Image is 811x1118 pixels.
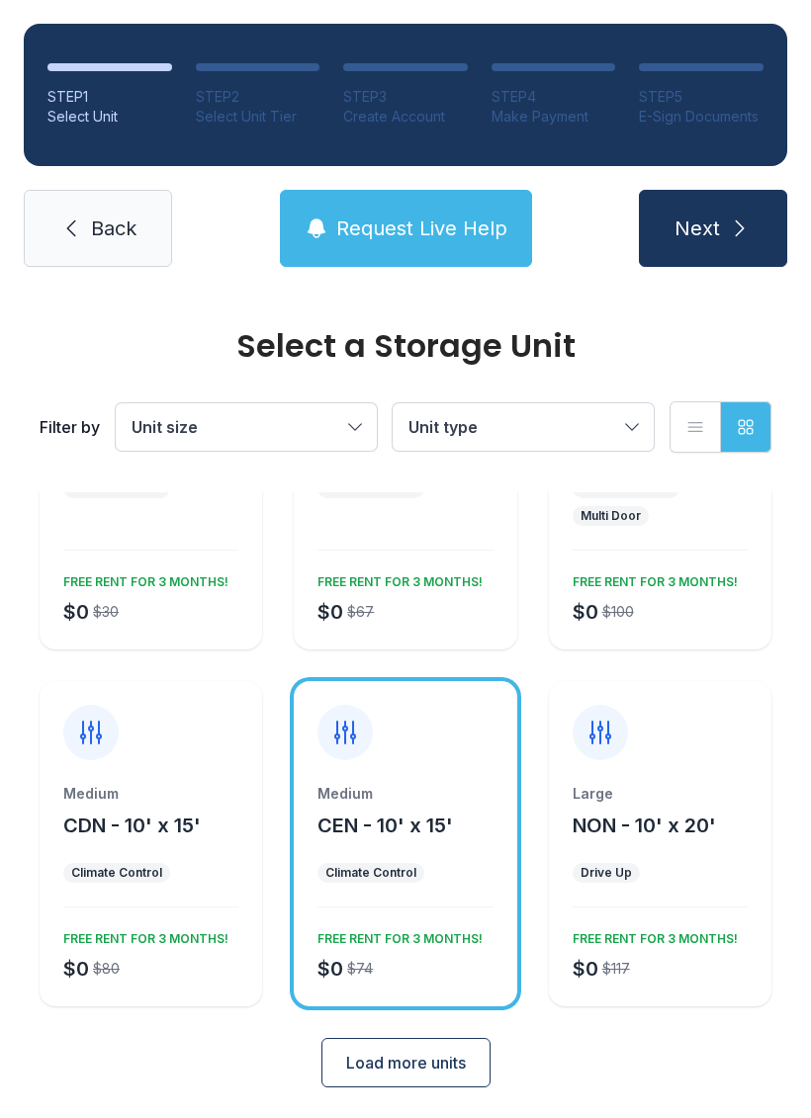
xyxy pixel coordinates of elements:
div: $100 [602,602,634,622]
div: STEP 2 [196,87,320,107]
span: Back [91,215,136,242]
div: FREE RENT FOR 3 MONTHS! [55,566,228,590]
button: CDN - 10' x 15' [63,812,201,839]
div: STEP 4 [492,87,616,107]
div: Medium [63,784,238,804]
div: $0 [317,598,343,626]
span: Request Live Help [336,215,507,242]
div: $0 [63,955,89,983]
div: Make Payment [492,107,616,127]
div: Filter by [40,415,100,439]
div: $80 [93,959,120,979]
div: FREE RENT FOR 3 MONTHS! [565,566,738,590]
div: Drive Up [581,865,632,881]
div: $0 [317,955,343,983]
div: $0 [573,955,598,983]
div: FREE RENT FOR 3 MONTHS! [310,923,483,947]
div: FREE RENT FOR 3 MONTHS! [565,923,738,947]
div: STEP 1 [47,87,172,107]
div: Select Unit [47,107,172,127]
button: CEN - 10' x 15' [317,812,453,839]
div: Climate Control [71,865,162,881]
span: Next [675,215,720,242]
div: FREE RENT FOR 3 MONTHS! [55,923,228,947]
div: $0 [573,598,598,626]
div: STEP 3 [343,87,468,107]
span: CDN - 10' x 15' [63,814,201,837]
div: Climate Control [325,865,416,881]
span: Unit type [408,417,478,437]
span: Unit size [132,417,198,437]
div: $30 [93,602,119,622]
button: Unit size [116,403,377,451]
div: E-Sign Documents [639,107,764,127]
span: Load more units [346,1051,466,1075]
div: FREE RENT FOR 3 MONTHS! [310,566,483,590]
div: Select Unit Tier [196,107,320,127]
span: CEN - 10' x 15' [317,814,453,837]
div: Large [573,784,748,804]
div: Select a Storage Unit [40,330,771,362]
div: STEP 5 [639,87,764,107]
div: $74 [347,959,373,979]
div: Medium [317,784,493,804]
button: Unit type [393,403,654,451]
button: NON - 10' x 20' [573,812,716,839]
span: NON - 10' x 20' [573,814,716,837]
div: $0 [63,598,89,626]
div: $67 [347,602,374,622]
div: $117 [602,959,630,979]
div: Multi Door [581,508,641,524]
div: Create Account [343,107,468,127]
